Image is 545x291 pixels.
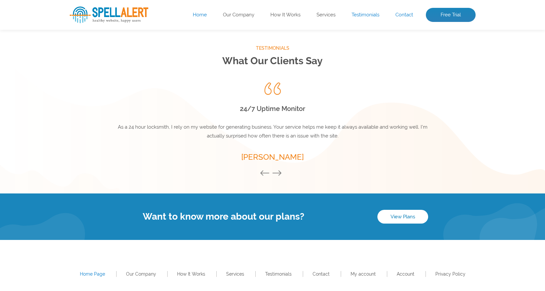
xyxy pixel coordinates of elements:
a: Contact [395,12,413,18]
a: View Plans [377,210,428,224]
a: How It Works [177,271,205,277]
a: How It Works [270,12,300,18]
img: Free Webiste Analysis [313,21,476,133]
a: Our Company [126,271,156,277]
a: Our Company [223,12,254,18]
a: Testimonials [265,271,292,277]
a: Testimonials [352,12,379,18]
a: Contact [313,271,330,277]
a: Account [397,271,414,277]
nav: Footer Primary Menu [70,269,476,279]
a: My account [351,271,376,277]
h1: Website Analysis [70,27,303,49]
img: SpellAlert [70,7,148,23]
input: Enter Your URL [70,82,250,100]
p: Enter your website’s URL to see spelling mistakes, broken links and more [70,56,303,77]
a: Home Page [80,271,105,277]
button: Scan Website [70,106,128,122]
a: Services [317,12,336,18]
a: Home [193,12,207,18]
img: Free Webiste Analysis [315,38,446,44]
button: Previous [260,170,273,177]
a: Services [226,271,244,277]
a: Privacy Policy [435,271,465,277]
span: Free [70,27,111,49]
button: Next [272,170,285,177]
a: Free Trial [426,8,476,22]
h4: Want to know more about our plans? [70,211,377,222]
